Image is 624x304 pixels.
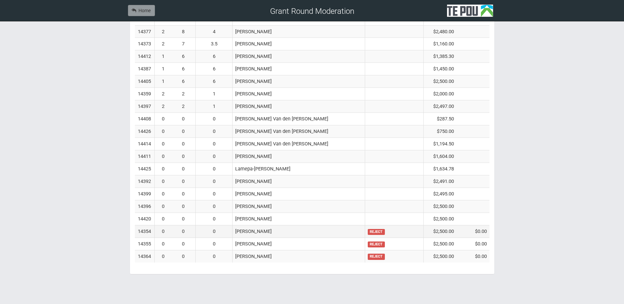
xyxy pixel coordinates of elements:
td: 14359 [135,88,155,100]
td: 0 [155,138,172,150]
td: 0 [195,163,233,175]
td: 14425 [135,163,155,175]
td: 6 [171,75,195,88]
td: 0 [195,150,233,163]
td: [PERSON_NAME] [233,238,365,250]
td: 0 [195,175,233,188]
td: 6 [171,63,195,75]
td: [PERSON_NAME] [233,175,365,188]
td: 0 [155,125,172,138]
td: 0 [155,163,172,175]
td: 14420 [135,213,155,225]
td: 0 [195,238,233,250]
td: 0 [195,200,233,213]
td: 0 [171,200,195,213]
td: 0 [171,175,195,188]
td: 0 [171,125,195,138]
td: $2,000.00 [424,88,457,100]
td: 4 [195,25,233,38]
td: $0.00 [457,225,489,238]
td: 0 [195,113,233,125]
td: 0 [195,125,233,138]
td: 7 [171,38,195,50]
td: 1 [195,100,233,113]
td: $0.00 [457,250,489,262]
td: $1,194.50 [424,138,457,150]
td: 14408 [135,113,155,125]
td: [PERSON_NAME] [233,200,365,213]
td: 2 [155,38,172,50]
td: $0.00 [457,238,489,250]
td: 0 [171,250,195,262]
td: 6 [195,75,233,88]
td: $2,500.00 [424,200,457,213]
td: 14392 [135,175,155,188]
td: 6 [195,50,233,63]
td: 2 [171,88,195,100]
td: 1 [155,63,172,75]
td: $2,500.00 [424,213,457,225]
td: [PERSON_NAME] [233,50,365,63]
td: 0 [171,113,195,125]
td: $2,500.00 [424,75,457,88]
td: 0 [195,213,233,225]
span: REJECT [368,241,385,247]
td: 14355 [135,238,155,250]
td: 0 [171,138,195,150]
td: 14414 [135,138,155,150]
td: 0 [155,200,172,213]
td: [PERSON_NAME] Van den [PERSON_NAME] [233,125,365,138]
td: 8 [171,25,195,38]
td: 0 [155,225,172,238]
td: 0 [195,225,233,238]
td: 2 [155,88,172,100]
span: REJECT [368,254,385,260]
td: 14405 [135,75,155,88]
td: 6 [171,50,195,63]
td: 0 [155,213,172,225]
td: $287.50 [424,113,457,125]
td: 14399 [135,188,155,200]
td: [PERSON_NAME] [233,38,365,50]
td: 0 [155,175,172,188]
td: 2 [155,25,172,38]
td: 0 [195,138,233,150]
td: 1 [155,50,172,63]
td: 0 [171,150,195,163]
td: 0 [171,225,195,238]
td: 0 [195,188,233,200]
td: $2,497.00 [424,100,457,113]
a: Home [128,5,155,16]
td: 1 [195,88,233,100]
td: $2,500.00 [424,238,457,250]
td: 2 [171,100,195,113]
td: [PERSON_NAME] [233,75,365,88]
td: $1,634.78 [424,163,457,175]
td: $750.00 [424,125,457,138]
span: REJECT [368,229,385,235]
td: $1,450.00 [424,63,457,75]
td: 0 [171,213,195,225]
td: 0 [155,113,172,125]
td: 14387 [135,63,155,75]
td: [PERSON_NAME] [233,25,365,38]
td: 0 [171,188,195,200]
td: 14373 [135,38,155,50]
td: 14426 [135,125,155,138]
td: $2,495.00 [424,188,457,200]
td: [PERSON_NAME] [233,150,365,163]
td: [PERSON_NAME] [233,63,365,75]
td: $2,491.00 [424,175,457,188]
td: 14397 [135,100,155,113]
td: [PERSON_NAME] Van den [PERSON_NAME] [233,113,365,125]
td: $2,480.00 [424,25,457,38]
td: 0 [171,238,195,250]
td: $1,160.00 [424,38,457,50]
td: [PERSON_NAME] [233,188,365,200]
td: 0 [171,163,195,175]
td: 14396 [135,200,155,213]
td: $2,500.00 [424,250,457,262]
td: [PERSON_NAME] Van den [PERSON_NAME] [233,138,365,150]
td: 14411 [135,150,155,163]
td: [PERSON_NAME] [233,225,365,238]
